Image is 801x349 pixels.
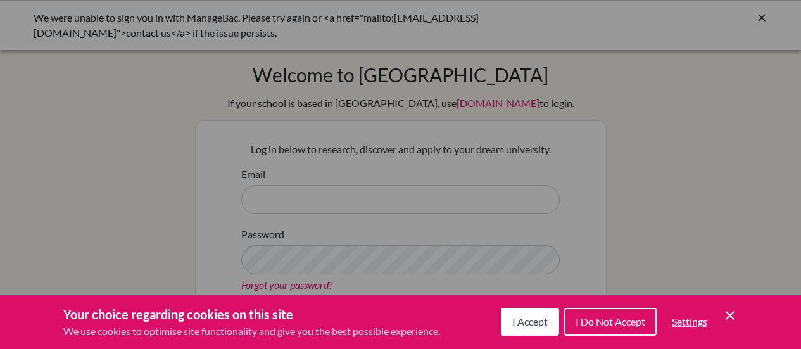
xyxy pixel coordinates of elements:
button: I Accept [501,308,559,336]
h3: Your choice regarding cookies on this site [63,305,440,324]
button: I Do Not Accept [564,308,657,336]
span: Settings [672,315,707,327]
button: Save and close [722,308,738,323]
button: Settings [662,309,717,334]
span: I Do Not Accept [576,315,645,327]
p: We use cookies to optimise site functionality and give you the best possible experience. [63,324,440,339]
span: I Accept [512,315,548,327]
